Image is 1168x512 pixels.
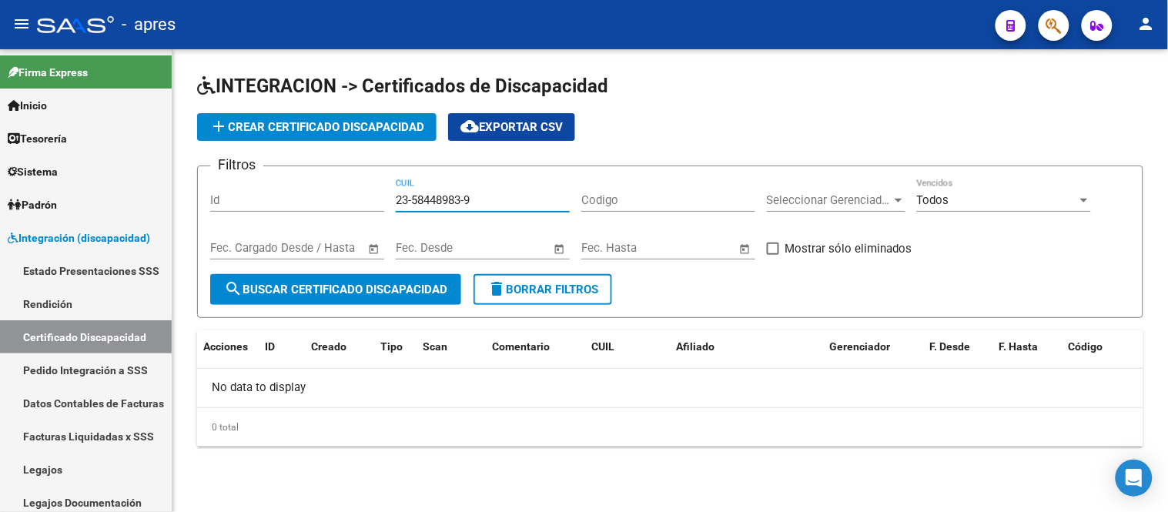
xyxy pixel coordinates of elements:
div: Open Intercom Messenger [1116,460,1153,497]
button: Crear Certificado Discapacidad [197,113,437,141]
span: Padrón [8,196,57,213]
span: Gerenciador [830,340,891,353]
button: Open calendar [366,240,383,258]
span: Borrar Filtros [487,283,598,296]
span: Seleccionar Gerenciador [767,193,892,207]
datatable-header-cell: Creado [305,330,374,363]
span: Buscar Certificado Discapacidad [224,283,447,296]
span: Tipo [380,340,403,353]
span: Scan [423,340,447,353]
span: Inicio [8,97,47,114]
mat-icon: menu [12,15,31,33]
span: Todos [917,193,949,207]
datatable-header-cell: F. Hasta [993,330,1063,363]
span: Código [1069,340,1103,353]
mat-icon: cloud_download [460,117,479,136]
datatable-header-cell: Scan [417,330,486,363]
span: F. Hasta [999,340,1039,353]
datatable-header-cell: Comentario [486,330,563,363]
button: Buscar Certificado Discapacidad [210,274,461,305]
datatable-header-cell: Acciones [197,330,259,363]
datatable-header-cell: ID [259,330,305,363]
span: ID [265,340,275,353]
input: Fecha fin [286,241,361,255]
div: No data to display [197,369,1143,407]
span: Acciones [203,340,248,353]
datatable-header-cell: F. Desde [924,330,993,363]
span: Sistema [8,163,58,180]
mat-icon: search [224,279,243,298]
button: Open calendar [737,240,755,258]
button: Open calendar [551,240,569,258]
span: Firma Express [8,64,88,81]
span: INTEGRACION -> Certificados de Discapacidad [197,75,608,97]
datatable-header-cell: Afiliado [670,330,824,363]
input: Fecha inicio [210,241,273,255]
span: Afiliado [676,340,715,353]
span: Integración (discapacidad) [8,229,150,246]
input: Fecha fin [472,241,547,255]
input: Fecha fin [658,241,732,255]
span: Exportar CSV [460,120,563,134]
input: Fecha inicio [396,241,458,255]
mat-icon: delete [487,279,506,298]
button: Exportar CSV [448,113,575,141]
span: CUIL [591,340,614,353]
button: Borrar Filtros [474,274,612,305]
datatable-header-cell: Gerenciador [824,330,924,363]
span: - apres [122,8,176,42]
span: Creado [311,340,346,353]
datatable-header-cell: CUIL [585,330,670,363]
h3: Filtros [210,154,263,176]
input: Fecha inicio [581,241,644,255]
span: Crear Certificado Discapacidad [209,120,424,134]
mat-icon: person [1137,15,1156,33]
div: 0 total [197,408,1143,447]
span: Mostrar sólo eliminados [785,239,912,258]
span: Tesorería [8,130,67,147]
span: F. Desde [930,340,971,353]
mat-icon: add [209,117,228,136]
span: Comentario [492,340,550,353]
datatable-header-cell: Tipo [374,330,417,363]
